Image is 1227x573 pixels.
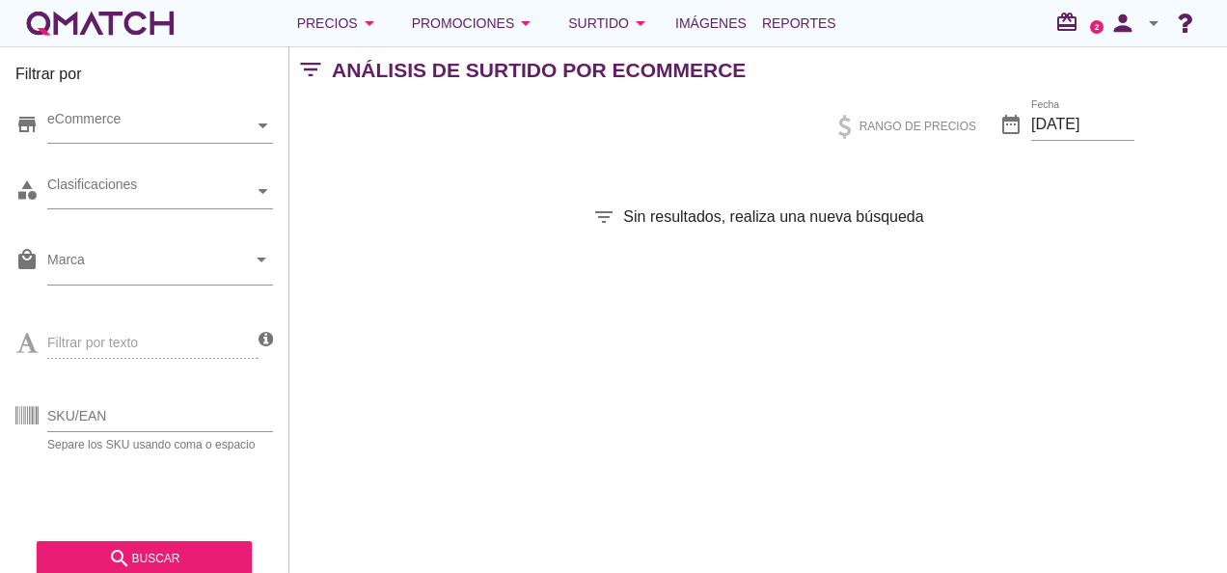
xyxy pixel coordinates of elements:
button: Surtido [553,4,668,42]
i: arrow_drop_down [358,12,381,35]
a: Reportes [754,4,844,42]
div: Promociones [412,12,538,35]
a: Imágenes [668,4,754,42]
i: redeem [1055,11,1086,34]
span: Reportes [762,12,836,35]
i: category [15,178,39,202]
i: arrow_drop_down [1142,12,1165,35]
span: Sin resultados, realiza una nueva búsqueda [623,205,923,229]
i: arrow_drop_down [250,248,273,271]
span: Imágenes [675,12,747,35]
a: white-qmatch-logo [23,4,177,42]
h3: Filtrar por [15,63,273,94]
button: Precios [282,4,396,42]
text: 2 [1095,22,1100,31]
i: arrow_drop_down [629,12,652,35]
a: 2 [1090,20,1104,34]
input: Fecha [1031,109,1134,140]
i: filter_list [289,69,332,70]
i: date_range [999,113,1022,136]
h2: Análisis de surtido por ecommerce [332,55,746,86]
i: local_mall [15,248,39,271]
div: buscar [52,547,236,570]
i: filter_list [592,205,615,229]
i: arrow_drop_down [514,12,537,35]
div: Surtido [568,12,652,35]
i: store [15,113,39,136]
div: Precios [297,12,381,35]
i: person [1104,10,1142,37]
button: Promociones [396,4,554,42]
i: search [108,547,131,570]
div: Separe los SKU usando coma o espacio [47,439,273,450]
